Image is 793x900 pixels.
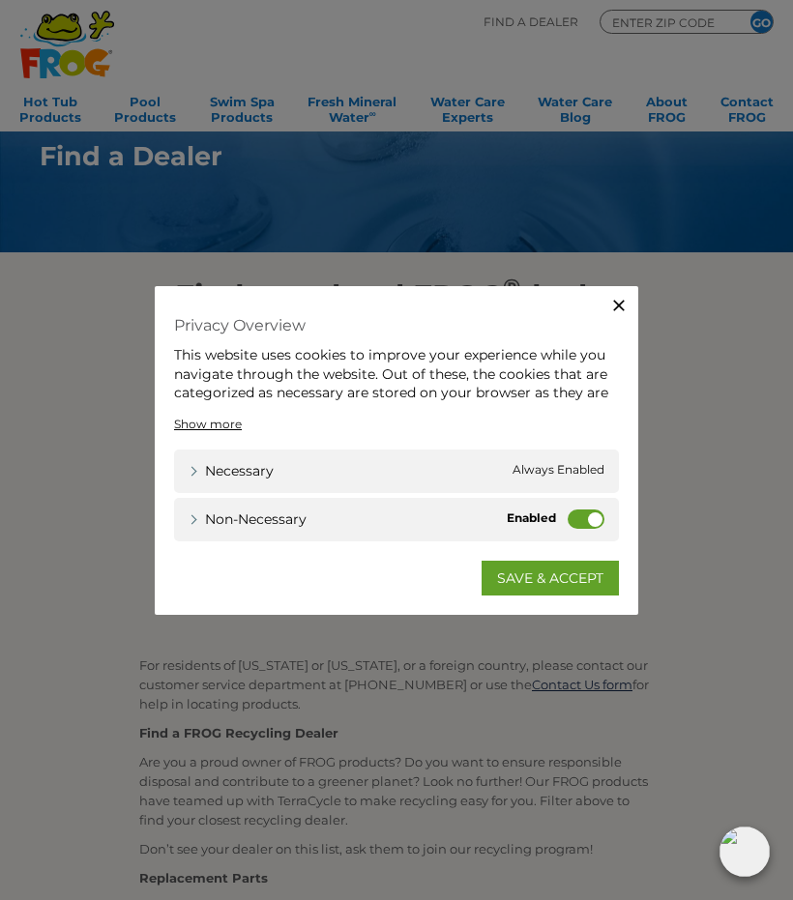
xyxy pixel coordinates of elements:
a: Show more [174,416,242,433]
a: SAVE & ACCEPT [482,561,619,595]
h4: Privacy Overview [174,315,619,336]
div: This website uses cookies to improve your experience while you navigate through the website. Out ... [174,346,619,421]
a: Non-necessary [189,509,307,530]
span: Always Enabled [513,461,604,481]
a: Necessary [189,461,274,481]
img: openIcon [720,827,770,877]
